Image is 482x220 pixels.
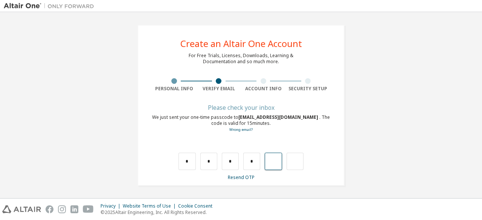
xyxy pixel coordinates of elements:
img: Altair One [4,2,98,10]
div: Cookie Consent [178,203,217,209]
img: facebook.svg [46,205,53,213]
div: Create an Altair One Account [180,39,302,48]
div: For Free Trials, Licenses, Downloads, Learning & Documentation and so much more. [189,53,293,65]
img: linkedin.svg [70,205,78,213]
div: Please check your inbox [152,105,330,110]
img: instagram.svg [58,205,66,213]
p: © 2025 Altair Engineering, Inc. All Rights Reserved. [101,209,217,215]
img: youtube.svg [83,205,94,213]
a: Resend OTP [228,174,255,181]
div: Website Terms of Use [123,203,178,209]
a: Go back to the registration form [229,127,253,132]
div: Personal Info [152,86,197,92]
img: altair_logo.svg [2,205,41,213]
div: Verify Email [197,86,241,92]
span: [EMAIL_ADDRESS][DOMAIN_NAME] [238,114,319,120]
div: Security Setup [286,86,331,92]
div: We just sent your one-time passcode to . The code is valid for 15 minutes. [152,114,330,133]
div: Account Info [241,86,286,92]
div: Privacy [101,203,123,209]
